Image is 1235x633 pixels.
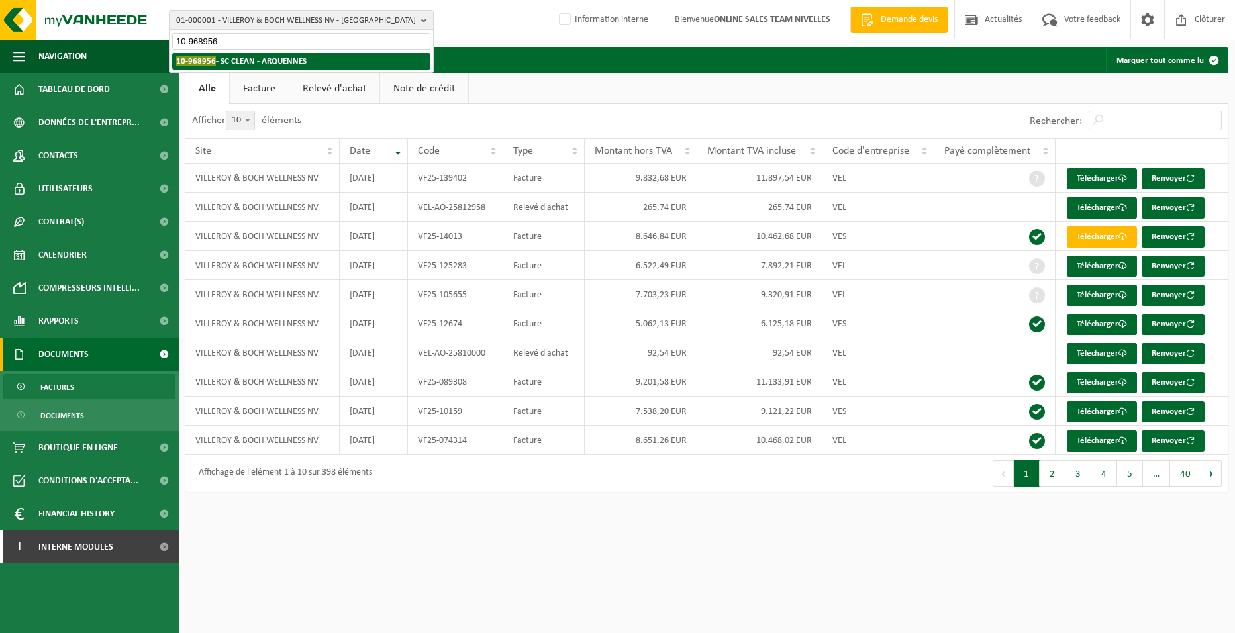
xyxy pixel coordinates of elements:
[822,367,934,397] td: VEL
[340,280,409,309] td: [DATE]
[3,403,175,428] a: Documents
[340,222,409,251] td: [DATE]
[195,146,211,156] span: Site
[697,367,822,397] td: 11.133,91 EUR
[1067,226,1137,248] a: Télécharger
[408,367,503,397] td: VF25-089308
[408,309,503,338] td: VF25-12674
[944,146,1030,156] span: Payé complètement
[503,367,584,397] td: Facture
[585,426,698,455] td: 8.651,26 EUR
[513,146,533,156] span: Type
[38,271,140,305] span: Compresseurs intelli...
[1143,460,1170,487] span: …
[1142,430,1205,452] button: Renvoyer
[3,374,175,399] a: Factures
[340,251,409,280] td: [DATE]
[169,10,434,30] button: 01-000001 - VILLEROY & BOCH WELLNESS NV - [GEOGRAPHIC_DATA]
[408,193,503,222] td: VEL-AO-25812958
[40,375,74,400] span: Factures
[1142,285,1205,306] button: Renvoyer
[714,15,830,24] strong: ONLINE SALES TEAM NIVELLES
[185,309,340,338] td: VILLEROY & BOCH WELLNESS NV
[38,431,118,464] span: Boutique en ligne
[585,251,698,280] td: 6.522,49 EUR
[226,111,254,130] span: 10
[1201,460,1222,487] button: Next
[822,222,934,251] td: VES
[340,426,409,455] td: [DATE]
[38,40,87,73] span: Navigation
[185,73,229,104] a: Alle
[185,251,340,280] td: VILLEROY & BOCH WELLNESS NV
[176,56,216,66] span: 10-968956
[185,222,340,251] td: VILLEROY & BOCH WELLNESS NV
[503,251,584,280] td: Facture
[350,146,370,156] span: Date
[380,73,468,104] a: Note de crédit
[556,10,648,30] label: Information interne
[697,280,822,309] td: 9.320,91 EUR
[230,73,289,104] a: Facture
[585,338,698,367] td: 92,54 EUR
[1040,460,1065,487] button: 2
[503,338,584,367] td: Relevé d'achat
[585,397,698,426] td: 7.538,20 EUR
[185,426,340,455] td: VILLEROY & BOCH WELLNESS NV
[822,309,934,338] td: VES
[1014,460,1040,487] button: 1
[176,11,416,30] span: 01-000001 - VILLEROY & BOCH WELLNESS NV - [GEOGRAPHIC_DATA]
[1091,460,1117,487] button: 4
[185,164,340,193] td: VILLEROY & BOCH WELLNESS NV
[340,164,409,193] td: [DATE]
[822,280,934,309] td: VEL
[697,251,822,280] td: 7.892,21 EUR
[993,460,1014,487] button: Previous
[1142,197,1205,219] button: Renvoyer
[697,338,822,367] td: 92,54 EUR
[408,280,503,309] td: VF25-105655
[697,222,822,251] td: 10.462,68 EUR
[408,338,503,367] td: VEL-AO-25810000
[289,73,379,104] a: Relevé d'achat
[340,367,409,397] td: [DATE]
[38,106,140,139] span: Données de l'entrepr...
[503,164,584,193] td: Facture
[38,139,78,172] span: Contacts
[1030,116,1082,126] label: Rechercher:
[408,222,503,251] td: VF25-14013
[1067,314,1137,335] a: Télécharger
[340,193,409,222] td: [DATE]
[1067,168,1137,189] a: Télécharger
[822,251,934,280] td: VEL
[697,426,822,455] td: 10.468,02 EUR
[707,146,796,156] span: Montant TVA incluse
[697,193,822,222] td: 265,74 EUR
[185,338,340,367] td: VILLEROY & BOCH WELLNESS NV
[822,193,934,222] td: VEL
[503,280,584,309] td: Facture
[1142,256,1205,277] button: Renvoyer
[13,530,25,563] span: I
[38,238,87,271] span: Calendrier
[1106,47,1227,73] button: Marquer tout comme lu
[697,164,822,193] td: 11.897,54 EUR
[1067,256,1137,277] a: Télécharger
[585,367,698,397] td: 9.201,58 EUR
[418,146,440,156] span: Code
[503,426,584,455] td: Facture
[585,280,698,309] td: 7.703,23 EUR
[1142,168,1205,189] button: Renvoyer
[822,338,934,367] td: VEL
[1067,430,1137,452] a: Télécharger
[585,164,698,193] td: 9.832,68 EUR
[595,146,672,156] span: Montant hors TVA
[503,397,584,426] td: Facture
[38,305,79,338] span: Rapports
[40,403,84,428] span: Documents
[176,56,307,66] strong: - SC CLEAN - ARQUENNES
[822,164,934,193] td: VEL
[408,426,503,455] td: VF25-074314
[185,193,340,222] td: VILLEROY & BOCH WELLNESS NV
[1067,343,1137,364] a: Télécharger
